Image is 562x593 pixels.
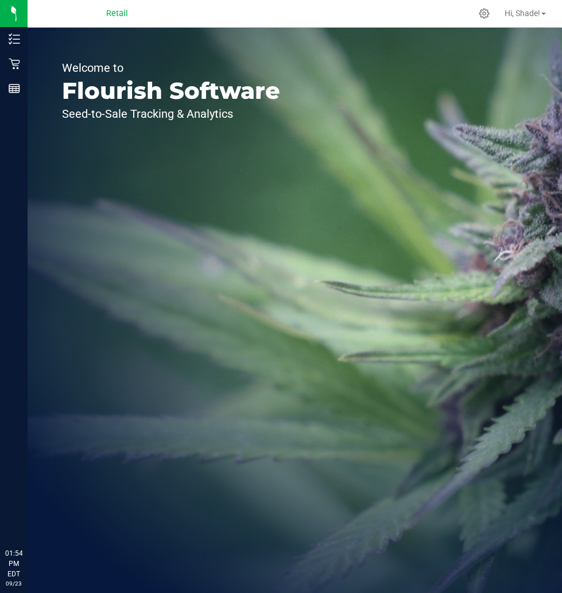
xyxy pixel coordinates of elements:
[62,79,280,102] p: Flourish Software
[9,58,20,70] inline-svg: Retail
[62,108,280,120] p: Seed-to-Sale Tracking & Analytics
[477,8,491,19] div: Manage settings
[5,579,22,588] p: 09/23
[505,9,540,18] span: Hi, Shade!
[5,548,22,579] p: 01:54 PM EDT
[106,9,128,18] span: Retail
[9,33,20,45] inline-svg: Inventory
[9,83,20,94] inline-svg: Reports
[62,62,280,74] p: Welcome to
